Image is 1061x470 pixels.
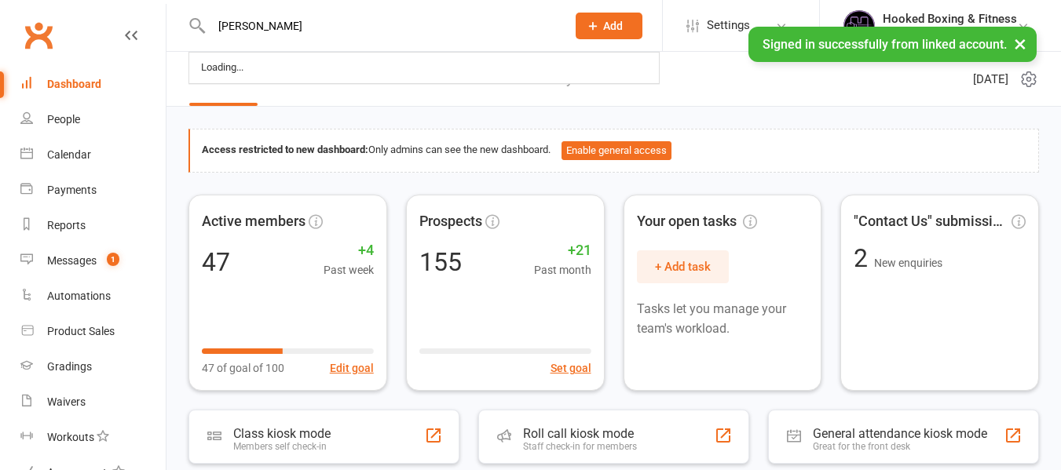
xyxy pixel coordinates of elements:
[883,12,1017,26] div: Hooked Boxing & Fitness
[202,359,284,377] span: 47 of goal of 100
[47,184,97,196] div: Payments
[637,210,757,233] span: Your open tasks
[20,349,166,384] a: Gradings
[233,441,331,452] div: Members self check-in
[813,441,987,452] div: Great for the front desk
[47,113,80,126] div: People
[534,239,591,262] span: +21
[20,67,166,102] a: Dashboard
[207,15,555,37] input: Search...
[202,141,1026,160] div: Only admins can see the new dashboard.
[202,210,305,233] span: Active members
[20,243,166,279] a: Messages 1
[20,173,166,208] a: Payments
[874,257,942,269] span: New enquiries
[813,426,987,441] div: General attendance kiosk mode
[47,78,101,90] div: Dashboard
[47,360,92,373] div: Gradings
[1006,27,1034,60] button: ×
[19,16,58,55] a: Clubworx
[20,137,166,173] a: Calendar
[854,243,874,273] span: 2
[47,148,91,161] div: Calendar
[20,279,166,314] a: Automations
[20,102,166,137] a: People
[20,384,166,420] a: Waivers
[324,239,374,262] span: +4
[763,37,1007,52] span: Signed in successfully from linked account.
[202,144,368,155] strong: Access restricted to new dashboard:
[603,20,623,32] span: Add
[233,426,331,441] div: Class kiosk mode
[973,70,1008,89] span: [DATE]
[107,253,119,266] span: 1
[534,261,591,279] span: Past month
[883,26,1017,40] div: Hooked Boxing & Fitness
[20,314,166,349] a: Product Sales
[854,210,1008,233] span: "Contact Us" submissions
[196,56,248,79] div: Loading...
[47,219,86,231] div: Reports
[330,359,374,377] button: Edit goal
[523,441,637,452] div: Staff check-in for members
[47,254,97,267] div: Messages
[20,208,166,243] a: Reports
[47,431,94,443] div: Workouts
[637,250,729,283] button: + Add task
[20,420,166,455] a: Workouts
[551,359,591,377] button: Set goal
[419,250,462,275] div: 155
[637,299,809,339] p: Tasks let you manage your team's workload.
[324,261,374,279] span: Past week
[419,210,482,233] span: Prospects
[523,426,637,441] div: Roll call kiosk mode
[843,10,875,42] img: thumb_image1731986243.png
[562,141,671,160] button: Enable general access
[707,8,750,43] span: Settings
[576,13,642,39] button: Add
[47,325,115,337] div: Product Sales
[202,250,230,275] div: 47
[47,395,86,408] div: Waivers
[47,290,111,302] div: Automations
